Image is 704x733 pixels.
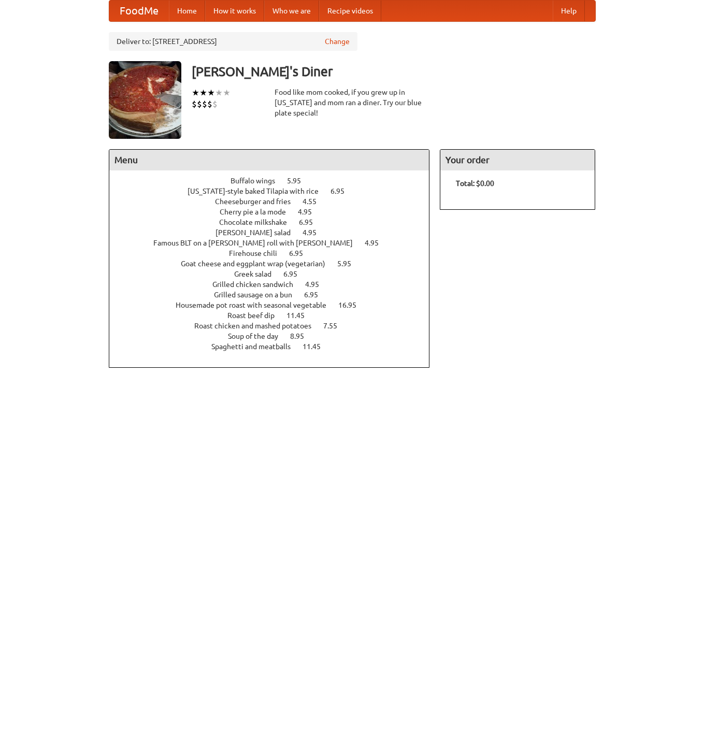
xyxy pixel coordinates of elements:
[553,1,585,21] a: Help
[227,311,285,320] span: Roast beef dip
[220,208,331,216] a: Cherry pie a la mode 4.95
[109,1,169,21] a: FoodMe
[194,322,356,330] a: Roast chicken and mashed potatoes 7.55
[303,228,327,237] span: 4.95
[153,239,398,247] a: Famous BLT on a [PERSON_NAME] roll with [PERSON_NAME] 4.95
[181,260,336,268] span: Goat cheese and eggplant wrap (vegetarian)
[365,239,389,247] span: 4.95
[234,270,317,278] a: Greek salad 6.95
[234,270,282,278] span: Greek salad
[440,150,595,170] h4: Your order
[176,301,337,309] span: Housemade pot roast with seasonal vegetable
[219,218,332,226] a: Chocolate milkshake 6.95
[298,208,322,216] span: 4.95
[212,280,338,289] a: Grilled chicken sandwich 4.95
[109,32,357,51] div: Deliver to: [STREET_ADDRESS]
[231,177,285,185] span: Buffalo wings
[207,87,215,98] li: ★
[194,322,322,330] span: Roast chicken and mashed potatoes
[323,322,348,330] span: 7.55
[215,87,223,98] li: ★
[215,197,336,206] a: Cheeseburger and fries 4.55
[214,291,303,299] span: Grilled sausage on a bun
[229,249,322,257] a: Firehouse chili 6.95
[153,239,363,247] span: Famous BLT on a [PERSON_NAME] roll with [PERSON_NAME]
[228,332,289,340] span: Soup of the day
[325,36,350,47] a: Change
[289,249,313,257] span: 6.95
[229,249,288,257] span: Firehouse chili
[231,177,320,185] a: Buffalo wings 5.95
[275,87,430,118] div: Food like mom cooked, if you grew up in [US_STATE] and mom ran a diner. Try our blue plate special!
[207,98,212,110] li: $
[212,98,218,110] li: $
[299,218,323,226] span: 6.95
[205,1,264,21] a: How it works
[215,197,301,206] span: Cheeseburger and fries
[176,301,376,309] a: Housemade pot roast with seasonal vegetable 16.95
[215,228,336,237] a: [PERSON_NAME] salad 4.95
[287,177,311,185] span: 5.95
[286,311,315,320] span: 11.45
[304,291,328,299] span: 6.95
[211,342,301,351] span: Spaghetti and meatballs
[211,342,340,351] a: Spaghetti and meatballs 11.45
[228,332,323,340] a: Soup of the day 8.95
[202,98,207,110] li: $
[303,342,331,351] span: 11.45
[337,260,362,268] span: 5.95
[283,270,308,278] span: 6.95
[188,187,329,195] span: [US_STATE]-style baked Tilapia with rice
[220,208,296,216] span: Cherry pie a la mode
[264,1,319,21] a: Who we are
[456,179,494,188] b: Total: $0.00
[192,98,197,110] li: $
[169,1,205,21] a: Home
[109,61,181,139] img: angular.jpg
[214,291,337,299] a: Grilled sausage on a bun 6.95
[223,87,231,98] li: ★
[303,197,327,206] span: 4.55
[199,87,207,98] li: ★
[290,332,314,340] span: 8.95
[192,61,596,82] h3: [PERSON_NAME]'s Diner
[219,218,297,226] span: Chocolate milkshake
[331,187,355,195] span: 6.95
[215,228,301,237] span: [PERSON_NAME] salad
[181,260,370,268] a: Goat cheese and eggplant wrap (vegetarian) 5.95
[197,98,202,110] li: $
[192,87,199,98] li: ★
[319,1,381,21] a: Recipe videos
[338,301,367,309] span: 16.95
[188,187,364,195] a: [US_STATE]-style baked Tilapia with rice 6.95
[305,280,329,289] span: 4.95
[212,280,304,289] span: Grilled chicken sandwich
[109,150,429,170] h4: Menu
[227,311,324,320] a: Roast beef dip 11.45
